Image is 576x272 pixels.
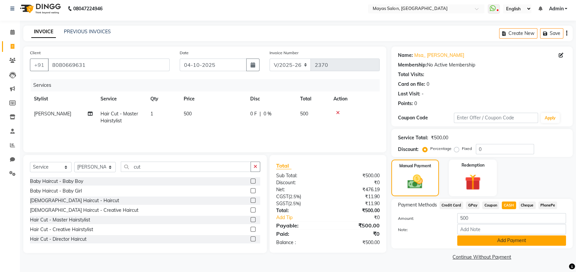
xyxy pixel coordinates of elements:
div: Hair Cut - Creative Hairstylist [30,226,93,233]
div: Hair Cut - Master Hairstylist [30,216,90,223]
img: _cash.svg [403,173,428,191]
span: 2.5% [289,201,299,206]
label: Percentage [430,146,452,152]
span: 500 [184,111,192,117]
div: No Active Membership [398,62,566,68]
label: Redemption [462,162,484,168]
th: Action [329,91,380,106]
div: [DEMOGRAPHIC_DATA] Haircut - Haircut [30,197,119,204]
div: Hair Cut - Director Haircut [30,236,87,243]
div: 0 [414,100,417,107]
div: 0 [427,81,429,88]
div: Services [31,79,385,91]
span: CASH [502,202,516,209]
span: 0 % [264,110,272,117]
div: Last Visit: [398,90,420,97]
div: ₹500.00 [328,172,384,179]
div: Payable: [271,221,328,229]
th: Price [180,91,246,106]
button: Add Payment [457,235,566,246]
span: Total [276,162,291,169]
label: Client [30,50,41,56]
label: Manual Payment [399,163,431,169]
div: [DEMOGRAPHIC_DATA] Haircut - Creative Haircut [30,207,138,214]
a: Add Tip [271,214,337,221]
th: Disc [246,91,296,106]
div: Card on file: [398,81,425,88]
div: Membership: [398,62,427,68]
div: Baby Haircut - Baby Boy [30,178,83,185]
div: ( ) [271,200,328,207]
th: Qty [146,91,180,106]
input: Add Note [457,224,566,234]
a: PREVIOUS INVOICES [64,29,111,35]
div: ₹0 [337,214,385,221]
span: SGST [276,201,288,206]
span: Credit Card [440,202,464,209]
span: [PERSON_NAME] [34,111,71,117]
span: PhonePe [538,202,557,209]
div: ₹500.00 [328,207,384,214]
span: | [260,110,261,117]
span: CGST [276,194,288,200]
span: Admin [549,5,563,12]
span: Cheque [519,202,536,209]
input: Search or Scan [121,162,251,172]
span: Coupon [482,202,499,209]
div: ₹500.00 [431,134,448,141]
a: INVOICE [31,26,56,38]
img: _gift.svg [460,172,486,192]
span: 2.5% [290,194,300,199]
input: Amount [457,213,566,223]
div: Net: [271,186,328,193]
div: Baby Haircut - Baby Girl [30,188,82,195]
span: Hair Cut - Master Hairstylist [100,111,138,124]
th: Total [296,91,329,106]
input: Enter Offer / Coupon Code [454,113,538,123]
button: +91 [30,59,49,71]
div: ( ) [271,193,328,200]
div: Coupon Code [398,114,454,121]
div: ₹0 [328,230,384,238]
button: Save [540,28,563,39]
div: ₹500.00 [328,239,384,246]
div: Total Visits: [398,71,424,78]
div: ₹0 [328,179,384,186]
span: 1 [150,111,153,117]
div: Paid: [271,230,328,238]
label: Date [180,50,189,56]
div: Discount: [398,146,419,153]
input: Search by Name/Mobile/Email/Code [48,59,170,71]
div: Service Total: [398,134,428,141]
label: Invoice Number [270,50,298,56]
div: Name: [398,52,413,59]
span: 0 F [250,110,257,117]
th: Stylist [30,91,96,106]
div: Points: [398,100,413,107]
div: - [422,90,424,97]
div: Sub Total: [271,172,328,179]
span: GPay [466,202,480,209]
button: Create New [499,28,537,39]
div: ₹11.90 [328,193,384,200]
div: ₹500.00 [328,221,384,229]
label: Note: [393,227,452,233]
div: Total: [271,207,328,214]
a: Continue Without Payment [393,254,571,261]
div: Balance : [271,239,328,246]
span: Payment Methods [398,202,437,208]
label: Amount: [393,215,452,221]
label: Fixed [462,146,472,152]
span: 500 [300,111,308,117]
th: Service [96,91,146,106]
div: ₹11.90 [328,200,384,207]
button: Apply [541,113,560,123]
div: ₹476.19 [328,186,384,193]
div: Discount: [271,179,328,186]
a: Msa_ [PERSON_NAME] [414,52,464,59]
